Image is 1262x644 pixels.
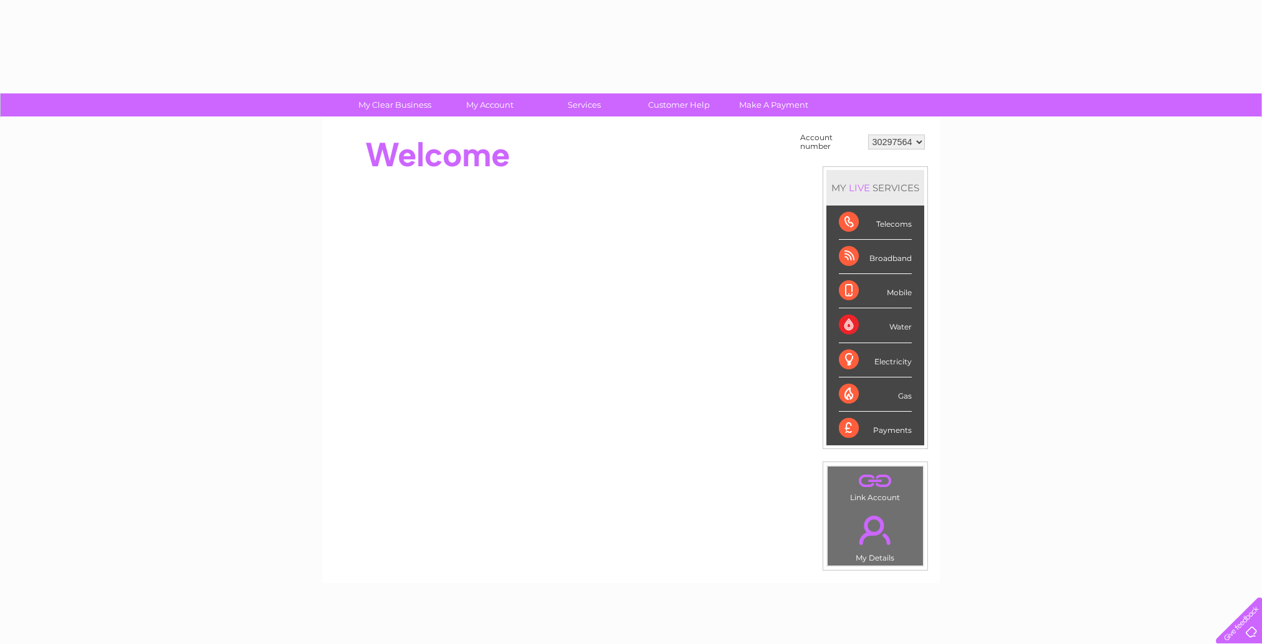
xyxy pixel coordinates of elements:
a: . [831,508,920,552]
a: My Clear Business [343,93,446,116]
a: Services [533,93,636,116]
div: LIVE [846,182,872,194]
div: Broadband [839,240,912,274]
a: Customer Help [628,93,730,116]
div: MY SERVICES [826,170,924,206]
a: . [831,470,920,491]
div: Water [839,308,912,343]
div: Payments [839,412,912,445]
td: Link Account [827,466,924,505]
a: Make A Payment [722,93,825,116]
a: My Account [438,93,541,116]
div: Mobile [839,274,912,308]
div: Electricity [839,343,912,377]
div: Telecoms [839,206,912,240]
td: My Details [827,505,924,566]
td: Account number [797,130,865,154]
div: Gas [839,377,912,412]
